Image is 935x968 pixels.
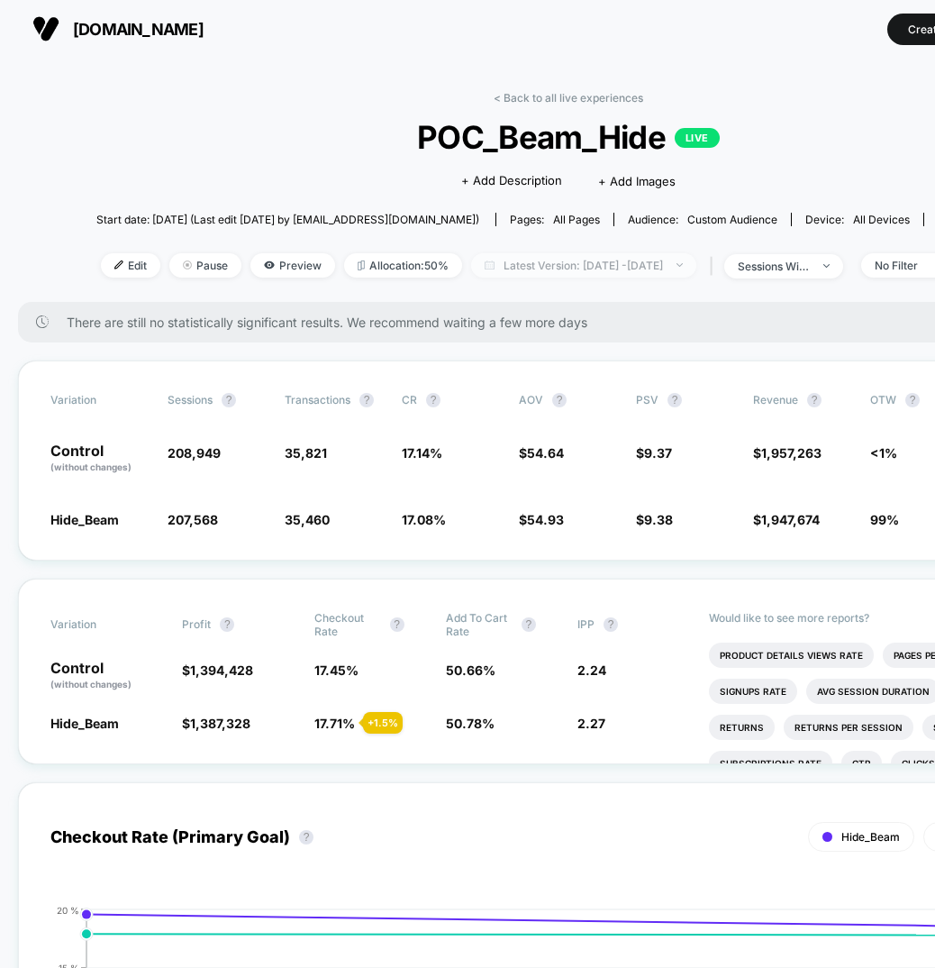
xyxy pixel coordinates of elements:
span: IPP [577,617,595,631]
div: + 1.5 % [363,712,403,734]
span: Revenue [753,393,798,406]
span: Profit [182,617,211,631]
span: (without changes) [50,679,132,689]
span: PSV [636,393,658,406]
span: + Add Description [461,172,562,190]
span: 17.71 % [314,716,355,731]
span: 17.45 % [314,662,359,678]
span: [DOMAIN_NAME] [73,20,204,39]
span: Hide_Beam [841,830,900,844]
span: Variation [50,393,150,407]
span: 9.38 [644,512,673,527]
span: Sessions [168,393,213,406]
span: $ [182,662,253,678]
button: ? [220,617,234,632]
span: 17.08 % [402,512,446,527]
span: $ [519,512,564,527]
p: Control [50,661,164,691]
p: Control [50,443,150,474]
button: ? [426,393,440,407]
span: 17.14 % [402,445,442,461]
p: LIVE [675,128,720,148]
span: 35,821 [285,445,327,461]
span: + Add Images [598,174,676,188]
span: 54.93 [527,512,564,527]
span: $ [753,512,820,527]
span: 2.24 [577,662,606,678]
button: ? [522,617,536,632]
span: Preview [250,253,335,278]
button: ? [604,617,618,632]
span: 1,957,263 [761,445,822,461]
span: $ [753,445,822,461]
img: Visually logo [32,15,59,42]
span: Checkout Rate [314,611,381,638]
span: Custom Audience [687,213,777,226]
span: 54.64 [527,445,564,461]
button: ? [807,393,822,407]
div: sessions with impression [738,260,810,273]
img: rebalance [358,260,365,270]
button: ? [667,393,682,407]
span: 1,387,328 [190,716,250,731]
button: ? [222,393,236,407]
span: 1,394,428 [190,662,253,678]
img: edit [114,260,123,269]
li: Signups Rate [709,679,797,704]
div: Pages: [510,213,600,226]
span: 50.66 % [446,662,495,678]
img: end [183,260,192,269]
img: calendar [485,260,495,269]
button: ? [390,617,404,632]
span: $ [636,445,672,461]
span: $ [636,512,673,527]
li: Returns Per Session [784,715,913,740]
span: Start date: [DATE] (Last edit [DATE] by [EMAIL_ADDRESS][DOMAIN_NAME]) [96,213,479,226]
span: Add To Cart Rate [446,611,513,638]
li: Subscriptions Rate [709,751,832,776]
span: Hide_Beam [50,512,119,527]
span: (without changes) [50,461,132,472]
span: $ [519,445,564,461]
span: $ [182,716,250,731]
li: Product Details Views Rate [709,643,874,668]
button: ? [905,393,920,407]
div: Audience: [628,213,777,226]
span: all devices [853,213,910,226]
span: Transactions [285,393,350,406]
span: CR [402,393,417,406]
a: < Back to all live experiences [494,91,643,105]
span: Pause [169,253,241,278]
img: end [823,264,830,268]
span: 50.78 % [446,716,495,731]
span: 208,949 [168,445,221,461]
span: Device: [791,213,923,226]
button: [DOMAIN_NAME] [27,14,209,43]
span: Allocation: 50% [344,253,462,278]
span: 99% [870,512,899,527]
span: all pages [553,213,600,226]
button: ? [359,393,374,407]
img: end [676,263,683,267]
li: Ctr [841,751,882,776]
li: Returns [709,715,775,740]
span: 1,947,674 [761,512,820,527]
span: 35,460 [285,512,330,527]
span: Edit [101,253,160,278]
span: Hide_Beam [50,716,119,731]
span: 9.37 [644,445,672,461]
button: ? [552,393,567,407]
button: ? [299,830,313,845]
span: AOV [519,393,543,406]
tspan: 20 % [57,904,79,915]
span: | [705,253,724,279]
span: <1% [870,445,897,461]
span: Latest Version: [DATE] - [DATE] [471,253,696,278]
span: 2.27 [577,716,605,731]
span: Variation [50,611,150,638]
span: 207,568 [168,512,218,527]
